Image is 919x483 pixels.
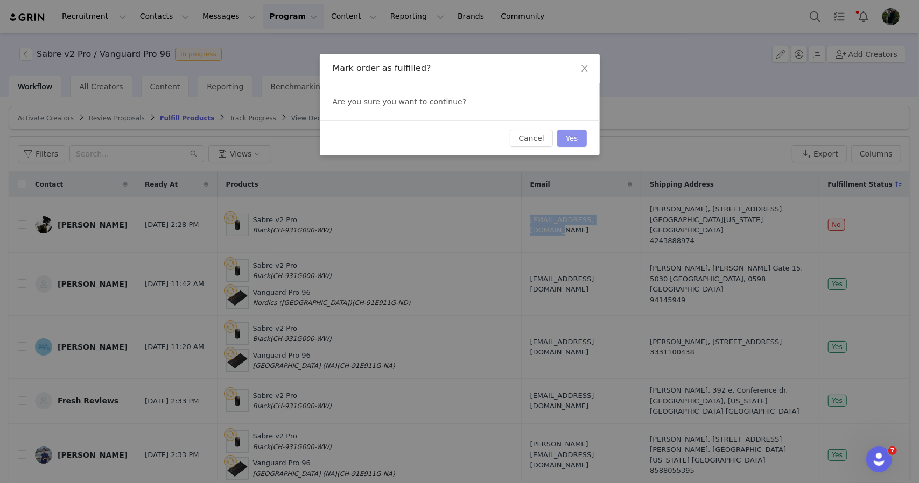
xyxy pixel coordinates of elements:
iframe: Intercom live chat [866,446,892,472]
i: icon: close [580,64,589,73]
button: Yes [557,130,587,147]
span: 7 [888,446,897,455]
button: Close [570,54,600,84]
div: Are you sure you want to continue? [320,83,600,120]
div: Mark order as fulfilled? [333,62,587,74]
button: Cancel [510,130,552,147]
